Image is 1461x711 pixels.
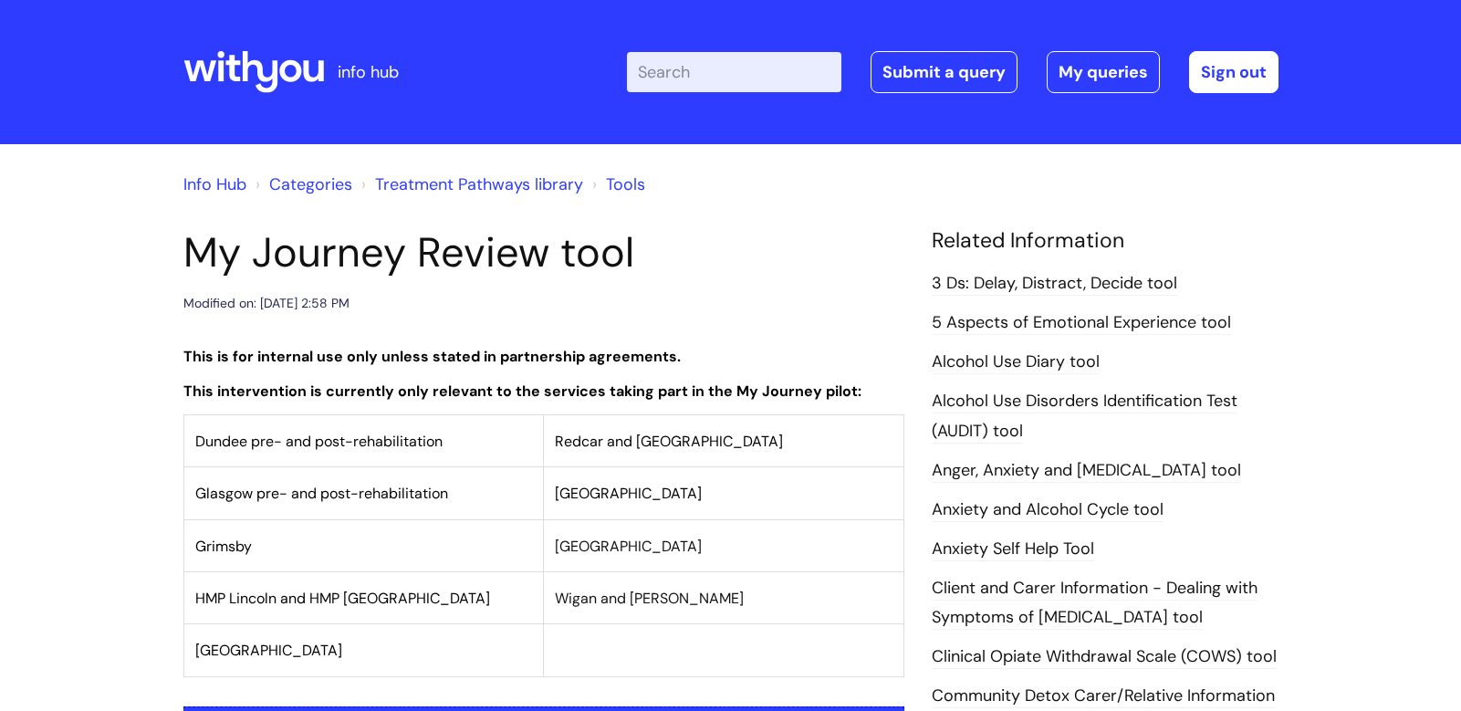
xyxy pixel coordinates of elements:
[932,272,1177,296] a: 3 Ds: Delay, Distract, Decide tool
[357,170,583,199] li: Treatment Pathways library
[555,484,702,503] span: [GEOGRAPHIC_DATA]
[195,432,443,451] span: Dundee pre- and post-rehabilitation
[932,498,1164,522] a: Anxiety and Alcohol Cycle tool
[183,173,246,195] a: Info Hub
[183,292,350,315] div: Modified on: [DATE] 2:58 PM
[932,577,1258,630] a: Client and Carer Information - Dealing with Symptoms of [MEDICAL_DATA] tool
[555,537,702,556] span: [GEOGRAPHIC_DATA]
[555,432,783,451] span: Redcar and [GEOGRAPHIC_DATA]
[183,382,861,401] strong: This intervention is currently only relevant to the services taking part in the My Journey pilot:
[606,173,645,195] a: Tools
[871,51,1017,93] a: Submit a query
[375,173,583,195] a: Treatment Pathways library
[269,173,352,195] a: Categories
[338,58,399,87] p: info hub
[555,589,744,608] span: Wigan and [PERSON_NAME]
[183,347,681,366] strong: This is for internal use only unless stated in partnership agreements.
[627,51,1278,93] div: | -
[195,589,490,608] span: HMP Lincoln and HMP [GEOGRAPHIC_DATA]
[251,170,352,199] li: Solution home
[627,52,841,92] input: Search
[932,311,1231,335] a: 5 Aspects of Emotional Experience tool
[195,484,448,503] span: Glasgow pre- and post-rehabilitation
[932,228,1278,254] h4: Related Information
[195,537,252,556] span: Grimsby
[932,459,1241,483] a: Anger, Anxiety and [MEDICAL_DATA] tool
[1189,51,1278,93] a: Sign out
[932,350,1100,374] a: Alcohol Use Diary tool
[588,170,645,199] li: Tools
[1047,51,1160,93] a: My queries
[195,641,342,660] span: [GEOGRAPHIC_DATA]
[932,538,1094,561] a: Anxiety Self Help Tool
[932,645,1277,669] a: Clinical Opiate Withdrawal Scale (COWS) tool
[183,228,904,277] h1: My Journey Review tool
[932,390,1237,443] a: Alcohol Use Disorders Identification Test (AUDIT) tool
